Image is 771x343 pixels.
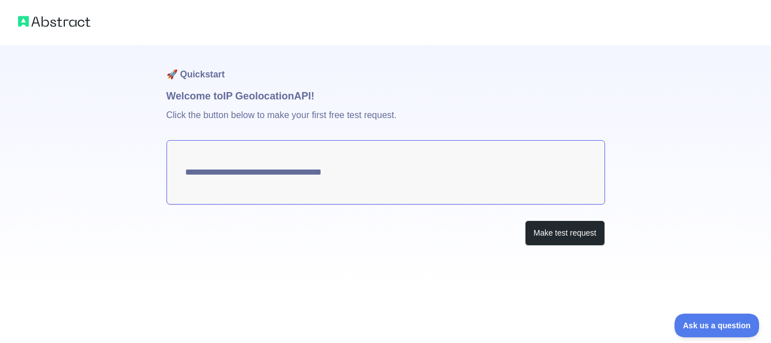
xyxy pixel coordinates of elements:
[167,88,605,104] h1: Welcome to IP Geolocation API!
[167,45,605,88] h1: 🚀 Quickstart
[167,104,605,140] p: Click the button below to make your first free test request.
[674,314,760,337] iframe: Toggle Customer Support
[525,220,604,246] button: Make test request
[18,14,90,29] img: Abstract logo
